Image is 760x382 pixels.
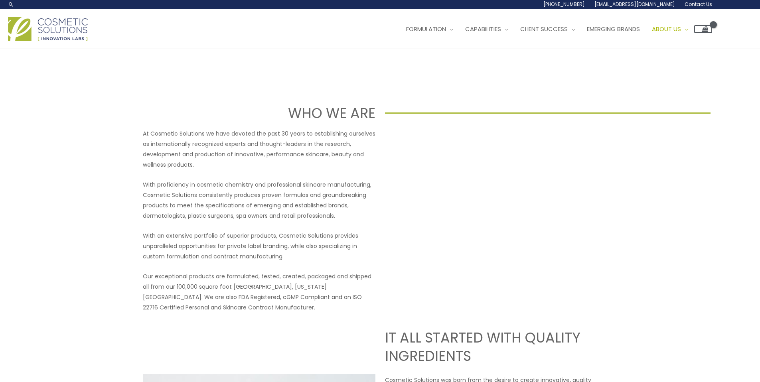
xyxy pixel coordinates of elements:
[8,17,88,41] img: Cosmetic Solutions Logo
[652,25,681,33] span: About Us
[594,1,675,8] span: [EMAIL_ADDRESS][DOMAIN_NAME]
[143,271,375,313] p: Our exceptional products are formulated, tested, created, packaged and shipped all from our 100,0...
[8,1,14,8] a: Search icon link
[587,25,640,33] span: Emerging Brands
[543,1,585,8] span: [PHONE_NUMBER]
[400,17,459,41] a: Formulation
[459,17,514,41] a: Capabilities
[465,25,501,33] span: Capabilities
[406,25,446,33] span: Formulation
[385,128,618,259] iframe: Get to know Cosmetic Solutions Private Label Skin Care
[694,25,712,33] a: View Shopping Cart, empty
[394,17,712,41] nav: Site Navigation
[143,128,375,170] p: At Cosmetic Solutions we have devoted the past 30 years to establishing ourselves as internationa...
[143,179,375,221] p: With proficiency in cosmetic chemistry and professional skincare manufacturing, Cosmetic Solution...
[685,1,712,8] span: Contact Us
[520,25,568,33] span: Client Success
[143,230,375,262] p: With an extensive portfolio of superior products, Cosmetic Solutions provides unparalleled opport...
[514,17,581,41] a: Client Success
[581,17,646,41] a: Emerging Brands
[49,103,375,123] h1: WHO WE ARE
[646,17,694,41] a: About Us
[385,329,618,365] h2: IT ALL STARTED WITH QUALITY INGREDIENTS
